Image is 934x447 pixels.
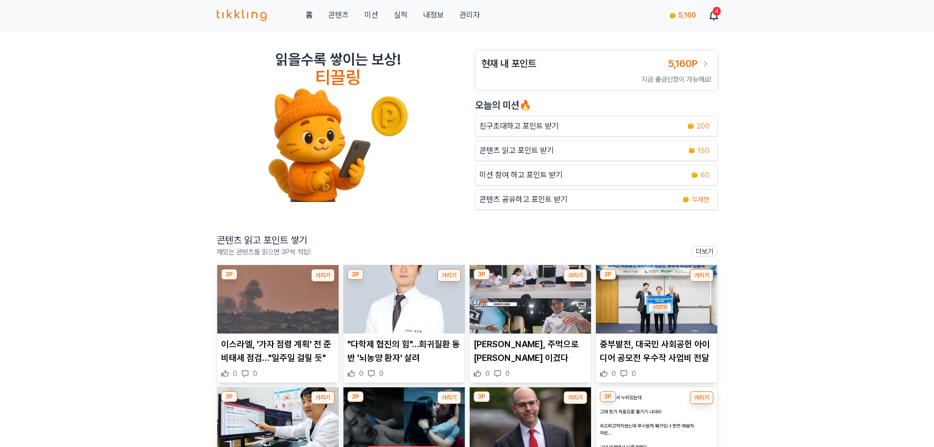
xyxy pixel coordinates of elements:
span: 5,160 [679,11,696,19]
button: 가리기 [690,269,713,282]
div: 3P [600,269,616,280]
button: 가리기 [690,391,713,404]
img: 티끌링 [217,9,267,21]
span: 200 [697,121,709,131]
p: 콘텐츠 공유하고 포인트 받기 [479,194,568,205]
span: 무제한 [692,195,709,204]
h2: 오늘의 미션🔥 [475,98,718,112]
a: 내정보 [423,9,444,21]
div: 3P [221,391,237,402]
span: 0 [505,369,510,379]
span: 0 [612,369,616,379]
h2: 읽을수록 쌓이는 보상! [275,50,401,68]
div: 3P [474,269,490,280]
p: "다학제 협진의 힘"…희귀질환 동반 '뇌농양 환자' 살려 [347,337,461,365]
img: coin [669,12,677,20]
div: 4 [713,7,721,16]
p: 미션 참여 하고 포인트 받기 [479,169,563,181]
p: 친구초대하고 포인트 받기 [479,120,559,132]
button: 친구초대하고 포인트 받기 coin 200 [475,116,718,136]
span: 0 [379,369,384,379]
span: 0 [253,369,257,379]
img: coin [691,171,699,179]
button: 가리기 [437,269,461,282]
p: 재밌는 콘텐츠를 읽으면 3P씩 적립! [217,247,311,257]
div: 3P 가리기 손종원 셰프, 주먹으로 안보현 이겼다 [PERSON_NAME], 주먹으로 [PERSON_NAME] 이겼다 0 0 [469,265,592,383]
a: 4 [710,9,718,21]
span: 지금 출금신청이 가능해요! [641,75,711,83]
button: 가리기 [311,391,335,404]
img: coin [687,122,695,130]
span: 5,160P [668,58,698,69]
button: 가리기 [564,269,587,282]
span: 60 [701,170,709,180]
a: 더보기 [691,246,718,257]
a: 실적 [394,9,408,21]
button: 미션 참여 하고 포인트 받기 coin 60 [475,165,718,185]
div: 3P 가리기 "다학제 협진의 힘"…희귀질환 동반 '뇌농양 환자' 살려 "다학제 협진의 힘"…희귀질환 동반 '뇌농양 환자' 살려 0 0 [343,265,465,383]
img: "다학제 협진의 힘"…희귀질환 동반 '뇌농양 환자' 살려 [343,265,465,334]
div: 3P 가리기 이스라엘, '가자 점령 계획' 전 준비태세 점검…"일주일 걸릴 듯" 이스라엘, '가자 점령 계획' 전 준비태세 점검…"일주일 걸릴 듯" 0 0 [217,265,339,383]
button: 미션 [364,9,378,21]
div: 3P [221,269,237,280]
img: coin [688,147,696,155]
p: 콘텐츠 읽고 포인트 받기 [479,145,554,156]
img: 중부발전, 대국민 사회공헌 아이디어 공모전 우수작 사업비 전달 [596,265,717,334]
img: coin [682,196,690,203]
h3: 현재 내 포인트 [481,57,536,70]
span: 0 [233,369,237,379]
p: [PERSON_NAME], 주먹으로 [PERSON_NAME] 이겼다 [474,337,587,365]
button: 가리기 [311,269,335,282]
span: 0 [359,369,364,379]
img: tikkling_character [268,88,409,202]
a: 콘텐츠 [328,9,349,21]
span: 0 [632,369,636,379]
img: 손종원 셰프, 주먹으로 안보현 이겼다 [470,265,591,334]
a: 5,160P [668,57,711,70]
p: 중부발전, 대국민 사회공헌 아이디어 공모전 우수작 사업비 전달 [600,337,713,365]
p: 이스라엘, '가자 점령 계획' 전 준비태세 점검…"일주일 걸릴 듯" [221,337,335,365]
a: 관리자 [459,9,480,21]
a: 홈 [306,9,313,21]
a: coin 5,160 [664,8,698,22]
span: 0 [485,369,490,379]
h2: 콘텐츠 읽고 포인트 쌓기 [217,233,311,247]
a: 콘텐츠 공유하고 포인트 받기 coin 무제한 [475,189,718,210]
button: 가리기 [564,391,587,404]
h4: 티끌링 [315,68,361,88]
button: 가리기 [437,391,461,404]
div: 3P 가리기 중부발전, 대국민 사회공헌 아이디어 공모전 우수작 사업비 전달 중부발전, 대국민 사회공헌 아이디어 공모전 우수작 사업비 전달 0 0 [595,265,718,383]
div: 3P [347,391,364,402]
img: 이스라엘, '가자 점령 계획' 전 준비태세 점검…"일주일 걸릴 듯" [217,265,339,334]
span: 150 [698,146,709,156]
a: 콘텐츠 읽고 포인트 받기 coin 150 [475,140,718,161]
div: 3P [474,391,490,402]
div: 3P [347,269,364,280]
div: 3P [600,391,616,402]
